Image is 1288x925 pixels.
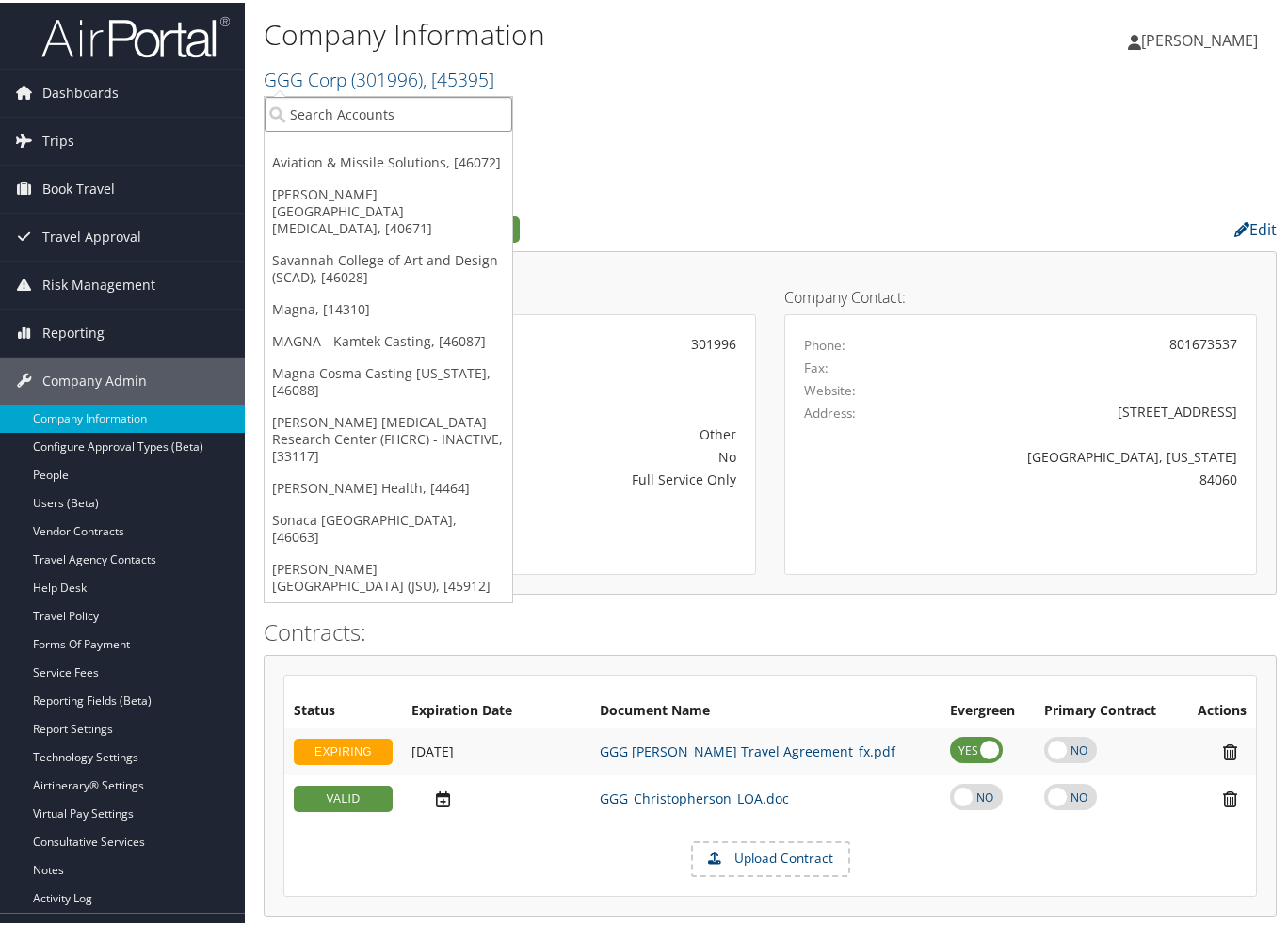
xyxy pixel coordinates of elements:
[1141,27,1258,48] span: [PERSON_NAME]
[42,307,105,354] span: Reporting
[265,176,512,242] a: [PERSON_NAME][GEOGRAPHIC_DATA][MEDICAL_DATA], [40671]
[42,259,155,306] span: Risk Management
[920,467,1238,486] div: 84060
[804,333,845,352] label: Phone:
[457,444,736,464] div: No
[402,692,590,726] th: Expiration Date
[411,740,454,758] span: [DATE]
[804,401,856,420] label: Address:
[41,12,230,56] img: airportal-logo.png
[457,467,736,486] div: Full Service Only
[804,356,829,375] label: Fax:
[265,323,512,355] a: MAGNA - Kamtek Casting, [46087]
[264,12,939,52] h1: Company Information
[1169,331,1237,351] div: 801673537
[941,692,1034,726] th: Evergreen
[265,550,512,599] a: [PERSON_NAME][GEOGRAPHIC_DATA] (JSU), [45912]
[1035,692,1181,726] th: Primary Contract
[457,331,736,351] div: 301996
[265,404,512,470] a: [PERSON_NAME] [MEDICAL_DATA] Research Center (FHCRC) - INACTIVE, [33117]
[600,740,895,758] a: GGG [PERSON_NAME] Travel Agreement_fx.pdf
[411,741,581,758] div: Add/Edit Date
[804,378,856,397] label: Website:
[457,422,736,441] div: Other
[284,692,402,726] th: Status
[1214,740,1247,759] i: Remove Contract
[423,64,494,89] span: , [ 45395 ]
[264,64,494,89] a: GGG Corp
[351,64,423,89] span: ( 301996 )
[42,211,141,258] span: Travel Approval
[1234,216,1277,237] a: Edit
[42,163,115,210] span: Book Travel
[265,470,512,502] a: [PERSON_NAME] Health, [4464]
[1181,692,1256,726] th: Actions
[265,242,512,291] a: Savannah College of Art and Design (SCAD), [46028]
[265,144,512,176] a: Aviation & Missile Solutions, [46072]
[920,444,1238,464] div: [GEOGRAPHIC_DATA], [US_STATE]
[1214,787,1247,806] i: Remove Contract
[265,502,512,550] a: Sonaca [GEOGRAPHIC_DATA], [46063]
[265,94,512,129] input: Search Accounts
[264,614,1277,646] h2: Contracts:
[42,115,74,162] span: Trips
[1128,9,1277,66] a: [PERSON_NAME]
[283,287,756,302] h4: Account Details:
[693,840,848,872] label: Upload Contract
[265,355,512,404] a: Magna Cosma Casting [US_STATE], [46088]
[411,787,581,806] div: Add/Edit Date
[784,287,1257,302] h4: Company Contact:
[590,692,941,726] th: Document Name
[600,787,789,805] a: GGG_Christopherson_LOA.doc
[294,736,393,762] div: EXPIRING
[42,355,147,402] span: Company Admin
[920,399,1238,419] div: [STREET_ADDRESS]
[42,67,119,114] span: Dashboards
[294,783,393,809] div: VALID
[265,291,512,323] a: Magna, [14310]
[264,210,929,242] h2: Company Profile:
